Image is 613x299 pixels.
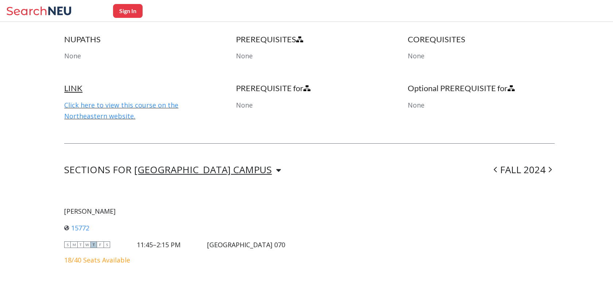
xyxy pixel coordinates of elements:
span: None [236,101,253,109]
div: FALL 2024 [491,166,555,174]
h4: Optional PREREQUISITE for [408,83,555,93]
h4: PREREQUISITE for [236,83,383,93]
h4: LINK [64,83,211,93]
div: SECTIONS FOR [64,166,281,174]
span: None [64,51,81,60]
span: W [84,241,90,248]
h4: COREQUISITES [408,34,555,44]
span: T [77,241,84,248]
span: None [408,101,424,109]
span: S [104,241,110,248]
span: S [64,241,71,248]
div: 18/40 Seats Available [64,256,285,264]
span: F [97,241,104,248]
div: [PERSON_NAME] [64,207,285,215]
span: None [236,51,253,60]
span: None [408,51,424,60]
button: Sign In [113,4,143,18]
div: [GEOGRAPHIC_DATA] 070 [207,241,285,249]
a: 15772 [64,224,89,232]
div: 11:45–2:15 PM [137,241,181,249]
h4: PREREQUISITES [236,34,383,44]
div: [GEOGRAPHIC_DATA] CAMPUS [134,166,272,174]
span: M [71,241,77,248]
a: Click here to view this course on the Northeastern website. [64,101,178,120]
h4: NUPATHS [64,34,211,44]
span: T [90,241,97,248]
